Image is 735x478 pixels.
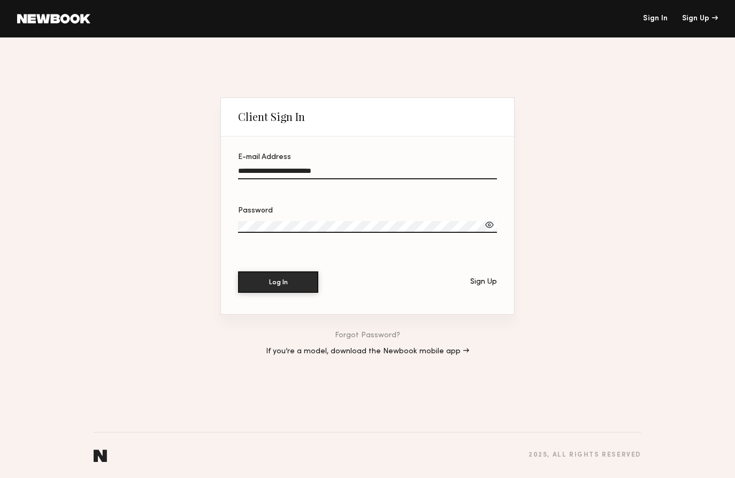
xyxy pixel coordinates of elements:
div: Password [238,207,497,215]
button: Log In [238,271,318,293]
div: Sign Up [470,278,497,286]
div: Sign Up [682,15,718,22]
input: E-mail Address [238,167,497,179]
a: Forgot Password? [335,332,400,339]
div: 2025 , all rights reserved [529,452,641,459]
input: Password [238,221,497,233]
div: E-mail Address [238,154,497,161]
a: If you’re a model, download the Newbook mobile app → [266,348,469,355]
div: Client Sign In [238,110,305,123]
a: Sign In [643,15,668,22]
